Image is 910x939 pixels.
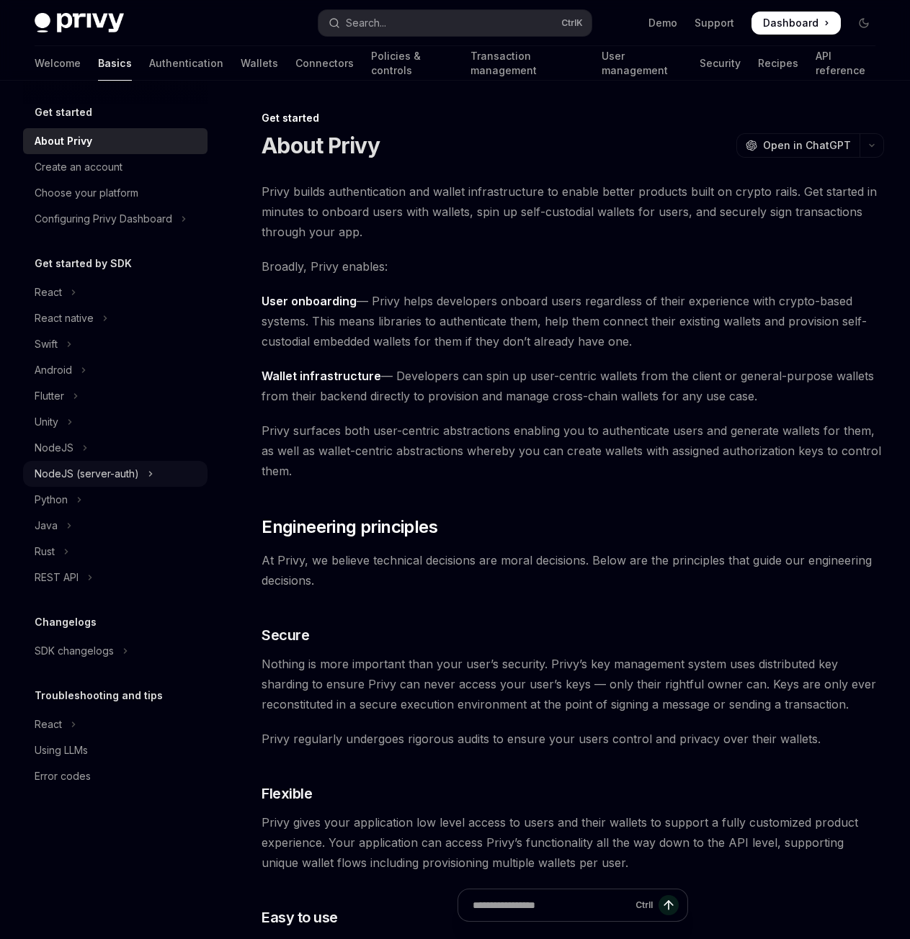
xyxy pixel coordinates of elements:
button: Toggle REST API section [23,565,208,590]
span: Broadly, Privy enables: [262,256,884,277]
button: Toggle Swift section [23,331,208,357]
div: Using LLMs [35,742,88,759]
button: Send message [659,895,679,915]
a: Choose your platform [23,180,208,206]
div: Get started [262,111,884,125]
span: Privy builds authentication and wallet infrastructure to enable better products built on crypto r... [262,181,884,242]
div: NodeJS [35,439,73,457]
a: Security [700,46,741,81]
button: Toggle NodeJS (server-auth) section [23,461,208,487]
div: About Privy [35,132,92,150]
h5: Troubleshooting and tips [35,687,163,704]
a: Support [695,16,734,30]
img: dark logo [35,13,124,33]
button: Toggle Configuring Privy Dashboard section [23,206,208,232]
h5: Get started by SDK [35,255,132,272]
a: Policies & controls [371,46,453,81]
div: NodeJS (server-auth) [35,465,139,482]
span: Nothing is more important than your user’s security. Privy’s key management system uses distribut... [262,654,884,714]
a: Transaction management [470,46,584,81]
h5: Changelogs [35,614,97,631]
a: Using LLMs [23,737,208,763]
button: Toggle dark mode [852,12,875,35]
span: Ctrl K [561,17,583,29]
span: Open in ChatGPT [763,138,851,153]
a: Demo [648,16,677,30]
span: Flexible [262,783,312,804]
div: React native [35,310,94,327]
a: Welcome [35,46,81,81]
button: Toggle Unity section [23,409,208,435]
span: — Developers can spin up user-centric wallets from the client or general-purpose wallets from the... [262,366,884,406]
a: User management [602,46,682,81]
a: Authentication [149,46,223,81]
div: React [35,716,62,733]
div: Search... [346,14,386,32]
button: Toggle Rust section [23,539,208,565]
span: At Privy, we believe technical decisions are moral decisions. Below are the principles that guide... [262,550,884,590]
input: Ask a question... [473,889,630,921]
div: Flutter [35,387,64,405]
button: Toggle Android section [23,357,208,383]
div: Create an account [35,158,122,176]
h5: Get started [35,104,92,121]
button: Open in ChatGPT [736,133,860,158]
span: Privy gives your application low level access to users and their wallets to support a fully custo... [262,812,884,873]
a: About Privy [23,128,208,154]
button: Open search [318,10,591,36]
div: SDK changelogs [35,642,114,660]
div: Java [35,517,58,534]
a: Dashboard [751,12,841,35]
button: Toggle Java section [23,513,208,539]
div: Choose your platform [35,184,138,202]
div: Swift [35,336,58,353]
a: Recipes [758,46,798,81]
span: Secure [262,625,309,645]
h1: About Privy [262,132,380,158]
div: Error codes [35,768,91,785]
button: Toggle React section [23,279,208,305]
span: Engineering principles [262,516,437,539]
a: API reference [816,46,875,81]
span: — Privy helps developers onboard users regardless of their experience with crypto-based systems. ... [262,291,884,351]
button: Toggle SDK changelogs section [23,638,208,664]
div: REST API [35,569,79,586]
button: Toggle React section [23,711,208,737]
a: Basics [98,46,132,81]
span: Privy regularly undergoes rigorous audits to ensure your users control and privacy over their wal... [262,729,884,749]
div: Unity [35,413,58,431]
button: Toggle React native section [23,305,208,331]
button: Toggle Flutter section [23,383,208,409]
a: Wallets [241,46,278,81]
a: Connectors [295,46,354,81]
div: Android [35,361,72,379]
strong: Wallet infrastructure [262,369,381,383]
button: Toggle NodeJS section [23,435,208,461]
div: Configuring Privy Dashboard [35,210,172,228]
span: Privy surfaces both user-centric abstractions enabling you to authenticate users and generate wal... [262,421,884,481]
strong: User onboarding [262,294,357,308]
div: Rust [35,543,55,560]
button: Toggle Python section [23,487,208,513]
div: Python [35,491,68,508]
a: Error codes [23,763,208,789]
a: Create an account [23,154,208,180]
span: Dashboard [763,16,818,30]
div: React [35,284,62,301]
